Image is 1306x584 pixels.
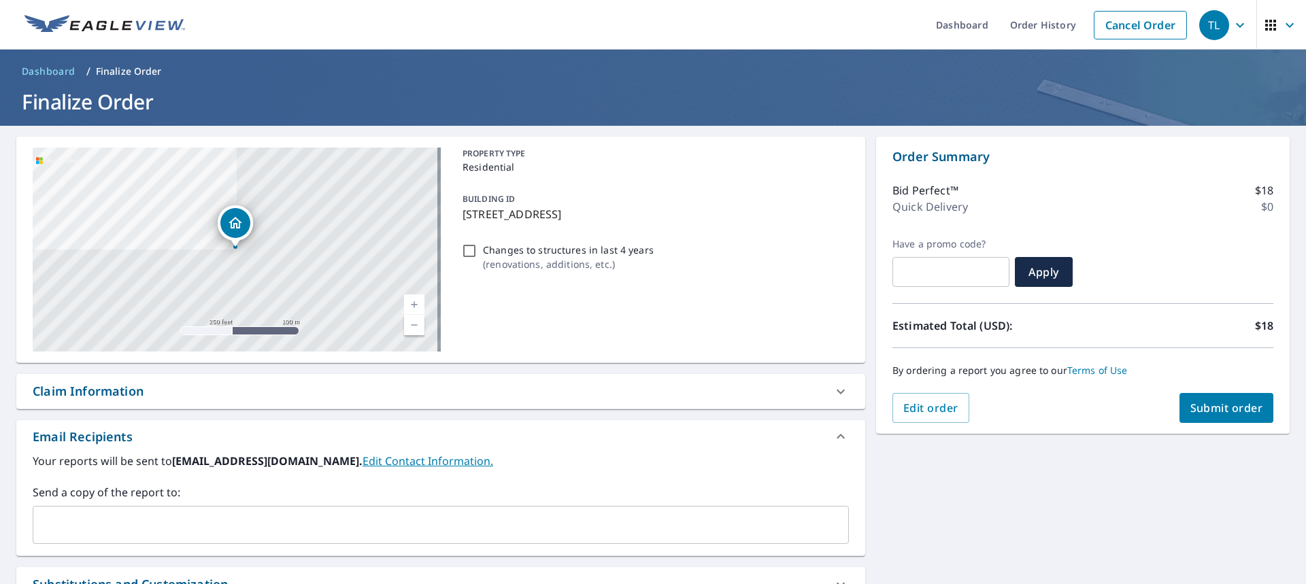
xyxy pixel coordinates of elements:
a: Terms of Use [1067,364,1128,377]
div: Claim Information [16,374,865,409]
p: By ordering a report you agree to our [892,364,1273,377]
a: Current Level 17, Zoom In [404,294,424,315]
button: Apply [1015,257,1073,287]
label: Your reports will be sent to [33,453,849,469]
button: Submit order [1179,393,1274,423]
nav: breadcrumb [16,61,1290,82]
div: Email Recipients [33,428,133,446]
div: TL [1199,10,1229,40]
div: Dropped pin, building 1, Residential property, 3615 Addison St Killeen, TX 76542 [218,205,253,247]
span: Apply [1026,264,1062,279]
p: Estimated Total (USD): [892,317,1083,334]
a: Cancel Order [1094,11,1187,39]
p: Finalize Order [96,65,162,78]
p: PROPERTY TYPE [463,148,843,160]
p: [STREET_ADDRESS] [463,206,843,222]
a: Current Level 17, Zoom Out [404,315,424,335]
span: Submit order [1190,400,1263,415]
label: Have a promo code? [892,238,1009,250]
b: [EMAIL_ADDRESS][DOMAIN_NAME]. [172,453,363,468]
p: Changes to structures in last 4 years [483,243,654,257]
p: $18 [1255,317,1273,334]
span: Dashboard [22,65,76,78]
p: $0 [1261,199,1273,215]
p: Bid Perfect™ [892,182,958,199]
p: Residential [463,160,843,174]
button: Edit order [892,393,969,423]
a: EditContactInfo [363,453,493,468]
div: Email Recipients [16,420,865,453]
h1: Finalize Order [16,88,1290,116]
p: BUILDING ID [463,193,515,205]
label: Send a copy of the report to: [33,484,849,500]
p: ( renovations, additions, etc. ) [483,257,654,271]
p: $18 [1255,182,1273,199]
a: Dashboard [16,61,81,82]
p: Order Summary [892,148,1273,166]
li: / [86,63,90,80]
img: EV Logo [24,15,185,35]
p: Quick Delivery [892,199,968,215]
span: Edit order [903,400,958,415]
div: Claim Information [33,382,144,400]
